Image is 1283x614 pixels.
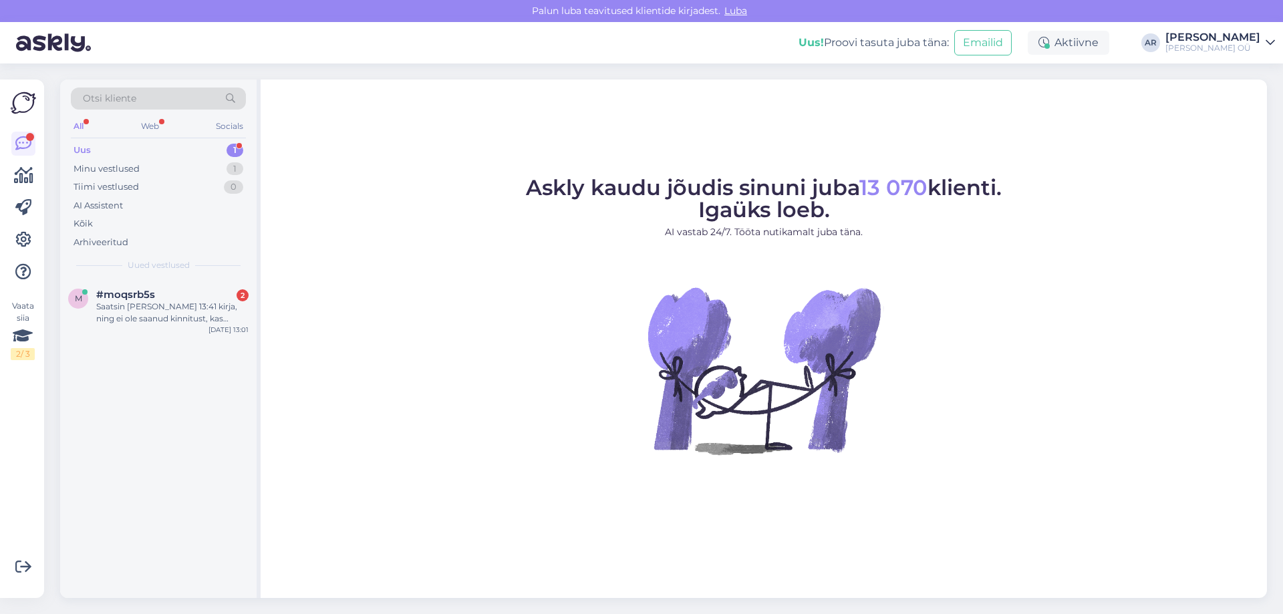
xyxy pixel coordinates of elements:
[1028,31,1109,55] div: Aktiivne
[799,35,949,51] div: Proovi tasuta juba täna:
[83,92,136,106] span: Otsi kliente
[237,289,249,301] div: 2
[859,174,928,200] span: 13 070
[227,144,243,157] div: 1
[227,162,243,176] div: 1
[644,250,884,490] img: No Chat active
[526,225,1002,239] p: AI vastab 24/7. Tööta nutikamalt juba täna.
[128,259,190,271] span: Uued vestlused
[71,118,86,135] div: All
[138,118,162,135] div: Web
[74,236,128,249] div: Arhiveeritud
[1165,43,1260,53] div: [PERSON_NAME] OÜ
[1165,32,1275,53] a: [PERSON_NAME][PERSON_NAME] OÜ
[74,217,93,231] div: Kõik
[75,293,82,303] span: m
[11,90,36,116] img: Askly Logo
[213,118,246,135] div: Socials
[74,180,139,194] div: Tiimi vestlused
[96,289,155,301] span: #moqsrb5s
[720,5,751,17] span: Luba
[224,180,243,194] div: 0
[11,348,35,360] div: 2 / 3
[1141,33,1160,52] div: AR
[74,162,140,176] div: Minu vestlused
[74,199,123,212] div: AI Assistent
[208,325,249,335] div: [DATE] 13:01
[11,300,35,360] div: Vaata siia
[526,174,1002,222] span: Askly kaudu jõudis sinuni juba klienti. Igaüks loeb.
[74,144,91,157] div: Uus
[96,301,249,325] div: Saatsin [PERSON_NAME] 13:41 kirja, ning ei ole saanud kinnitust, kas sellega tegeletakse või mitte.
[799,36,824,49] b: Uus!
[1165,32,1260,43] div: [PERSON_NAME]
[954,30,1012,55] button: Emailid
